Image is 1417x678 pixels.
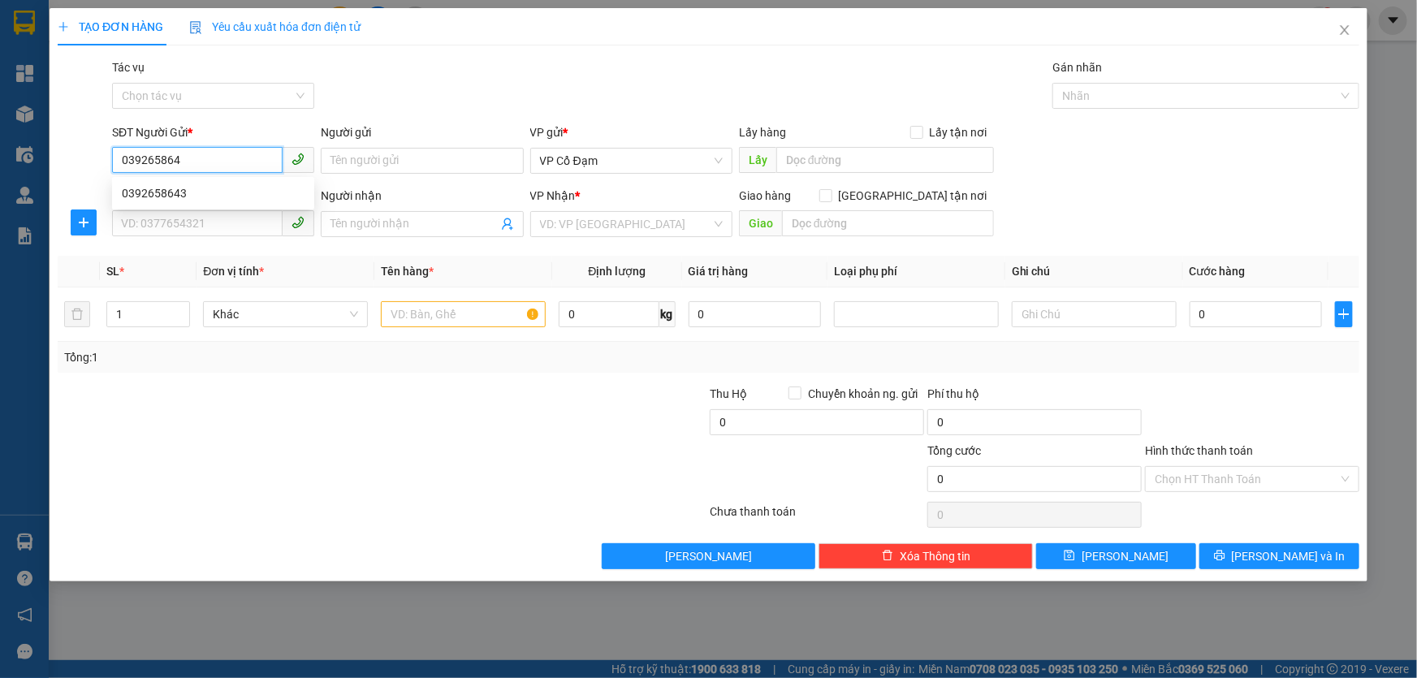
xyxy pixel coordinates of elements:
[782,210,994,236] input: Dọc đường
[665,547,752,565] span: [PERSON_NAME]
[1036,543,1196,569] button: save[PERSON_NAME]
[801,385,924,403] span: Chuyển khoản ng. gửi
[1322,8,1367,54] button: Close
[64,301,90,327] button: delete
[152,40,679,60] li: Cổ Đạm, xã [GEOGRAPHIC_DATA], [GEOGRAPHIC_DATA]
[530,189,576,202] span: VP Nhận
[71,209,97,235] button: plus
[1064,550,1075,563] span: save
[1336,308,1352,321] span: plus
[112,123,314,141] div: SĐT Người Gửi
[1338,24,1351,37] span: close
[588,265,646,278] span: Định lượng
[1335,301,1353,327] button: plus
[739,126,786,139] span: Lấy hàng
[739,210,782,236] span: Giao
[689,265,749,278] span: Giá trị hàng
[292,153,305,166] span: phone
[900,547,970,565] span: Xóa Thông tin
[106,265,119,278] span: SL
[321,123,523,141] div: Người gửi
[739,147,776,173] span: Lấy
[189,20,361,33] span: Yêu cầu xuất hóa đơn điện tử
[923,123,994,141] span: Lấy tận nơi
[64,348,547,366] div: Tổng: 1
[659,301,676,327] span: kg
[381,265,434,278] span: Tên hàng
[71,216,96,229] span: plus
[1145,444,1253,457] label: Hình thức thanh toán
[321,187,523,205] div: Người nhận
[927,444,981,457] span: Tổng cước
[112,61,145,74] label: Tác vụ
[739,189,791,202] span: Giao hàng
[602,543,816,569] button: [PERSON_NAME]
[1082,547,1169,565] span: [PERSON_NAME]
[122,184,305,202] div: 0392658643
[381,301,546,327] input: VD: Bàn, Ghế
[1005,256,1183,287] th: Ghi chú
[709,503,927,531] div: Chưa thanh toán
[152,60,679,80] li: Hotline: 1900252555
[710,387,747,400] span: Thu Hộ
[189,21,202,34] img: icon
[501,218,514,231] span: user-add
[827,256,1005,287] th: Loại phụ phí
[1199,543,1359,569] button: printer[PERSON_NAME] và In
[58,20,163,33] span: TẠO ĐƠN HÀNG
[1214,550,1225,563] span: printer
[292,216,305,229] span: phone
[927,385,1142,409] div: Phí thu hộ
[689,301,821,327] input: 0
[776,147,994,173] input: Dọc đường
[20,118,189,145] b: GỬI : VP Cổ Đạm
[819,543,1033,569] button: deleteXóa Thông tin
[832,187,994,205] span: [GEOGRAPHIC_DATA] tận nơi
[213,302,358,326] span: Khác
[20,20,102,101] img: logo.jpg
[58,21,69,32] span: plus
[1052,61,1102,74] label: Gán nhãn
[203,265,264,278] span: Đơn vị tính
[1232,547,1346,565] span: [PERSON_NAME] và In
[530,123,732,141] div: VP gửi
[1012,301,1177,327] input: Ghi Chú
[882,550,893,563] span: delete
[112,180,314,206] div: 0392658643
[1190,265,1246,278] span: Cước hàng
[540,149,723,173] span: VP Cổ Đạm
